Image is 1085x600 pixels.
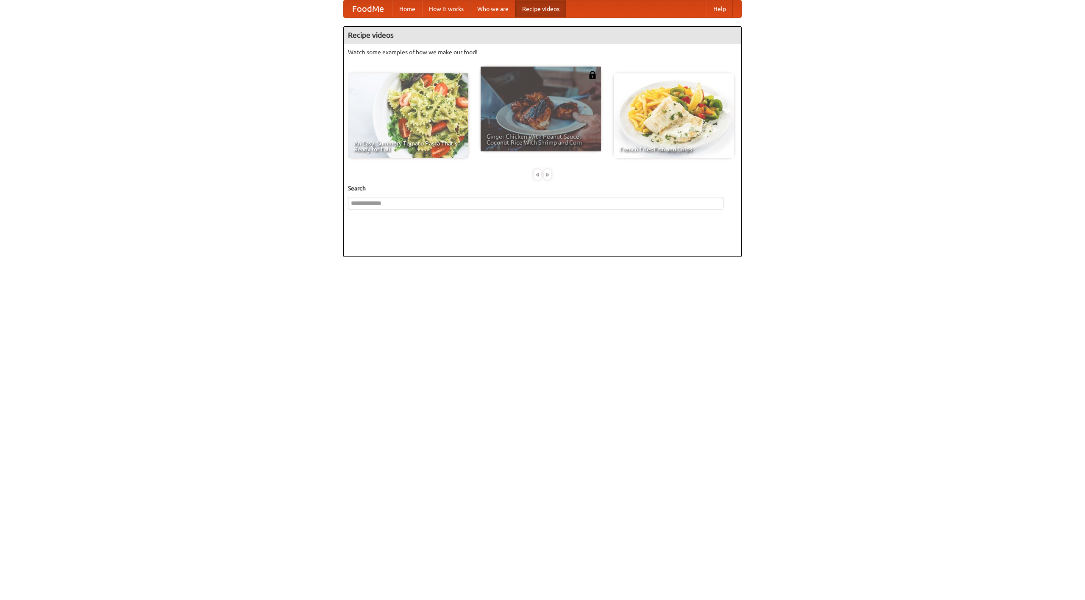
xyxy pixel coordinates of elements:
[348,73,468,158] a: An Easy, Summery Tomato Pasta That's Ready for Fall
[422,0,470,17] a: How it works
[515,0,566,17] a: Recipe videos
[348,184,737,193] h5: Search
[348,48,737,56] p: Watch some examples of how we make our food!
[544,169,551,180] div: »
[620,146,728,152] span: French Fries Fish and Chips
[344,27,741,44] h4: Recipe videos
[707,0,733,17] a: Help
[534,169,541,180] div: «
[354,140,462,152] span: An Easy, Summery Tomato Pasta That's Ready for Fall
[470,0,515,17] a: Who we are
[614,73,734,158] a: French Fries Fish and Chips
[588,71,597,79] img: 483408.png
[344,0,392,17] a: FoodMe
[392,0,422,17] a: Home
